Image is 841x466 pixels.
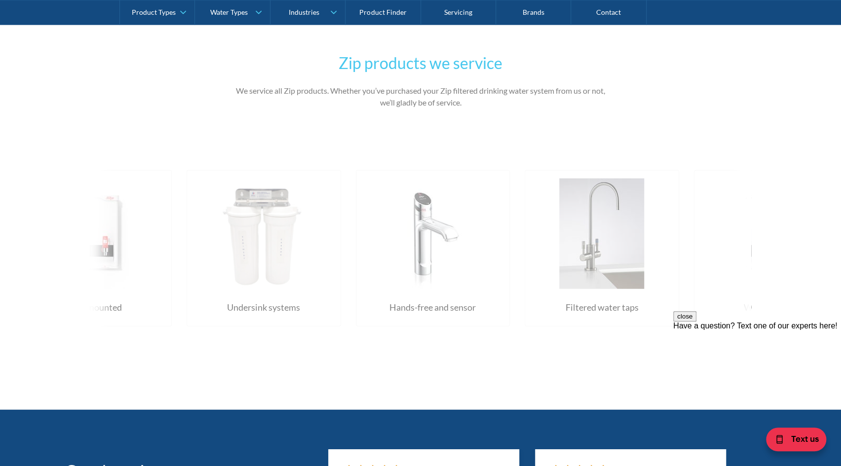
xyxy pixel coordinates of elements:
[704,179,838,289] img: Wall mounted
[228,51,613,75] h2: Zip products we service
[389,301,476,314] div: Hands-free and sensor
[565,301,638,314] div: Filtered water taps
[196,179,331,289] img: Undersink systems
[673,311,841,430] iframe: podium webchat widget prompt
[366,179,500,289] img: Hands-free and sensor
[535,179,669,289] img: Filtered water taps
[227,301,300,314] div: Undersink systems
[742,417,841,466] iframe: podium webchat widget bubble
[210,8,248,16] div: Water Types
[132,8,176,16] div: Product Types
[228,85,613,108] p: We service all Zip products. Whether you’ve purchased your Zip filtered drinking water system fro...
[289,8,319,16] div: Industries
